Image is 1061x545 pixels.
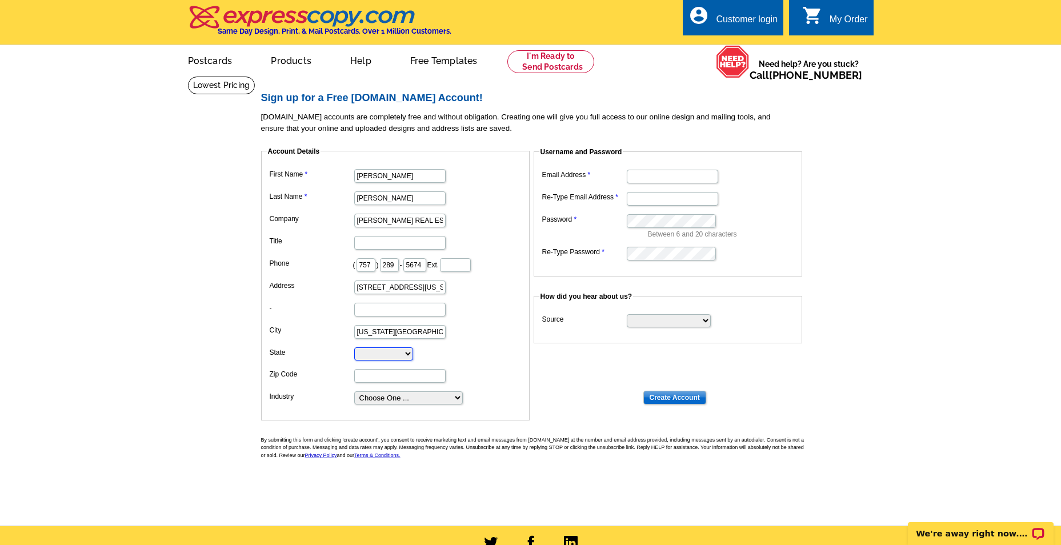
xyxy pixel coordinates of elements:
[750,58,868,81] span: Need help? Are you stuck?
[539,147,623,157] legend: Username and Password
[750,69,862,81] span: Call
[542,314,626,324] label: Source
[802,5,823,26] i: shopping_cart
[267,255,524,273] dd: ( ) - Ext.
[305,452,337,458] a: Privacy Policy
[769,69,862,81] a: [PHONE_NUMBER]
[270,347,353,358] label: State
[270,280,353,291] label: Address
[270,191,353,202] label: Last Name
[261,111,810,134] p: [DOMAIN_NAME] accounts are completely free and without obligation. Creating one will give you ful...
[270,258,353,269] label: Phone
[716,14,778,30] div: Customer login
[218,27,451,35] h4: Same Day Design, Print, & Mail Postcards. Over 1 Million Customers.
[170,46,251,73] a: Postcards
[270,214,353,224] label: Company
[542,192,626,202] label: Re-Type Email Address
[253,46,330,73] a: Products
[688,5,709,26] i: account_circle
[830,14,868,30] div: My Order
[188,14,451,35] a: Same Day Design, Print, & Mail Postcards. Over 1 Million Customers.
[542,247,626,257] label: Re-Type Password
[270,303,353,313] label: -
[270,391,353,402] label: Industry
[270,169,353,179] label: First Name
[643,391,706,404] input: Create Account
[542,170,626,180] label: Email Address
[261,92,810,105] h2: Sign up for a Free [DOMAIN_NAME] Account!
[270,236,353,246] label: Title
[270,325,353,335] label: City
[267,146,321,157] legend: Account Details
[354,452,401,458] a: Terms & Conditions.
[688,13,778,27] a: account_circle Customer login
[539,291,634,302] legend: How did you hear about us?
[900,509,1061,545] iframe: LiveChat chat widget
[270,369,353,379] label: Zip Code
[542,214,626,225] label: Password
[332,46,390,73] a: Help
[648,229,796,239] p: Between 6 and 20 characters
[716,45,750,78] img: help
[392,46,496,73] a: Free Templates
[261,436,810,460] p: By submitting this form and clicking 'create account', you consent to receive marketing text and ...
[802,13,868,27] a: shopping_cart My Order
